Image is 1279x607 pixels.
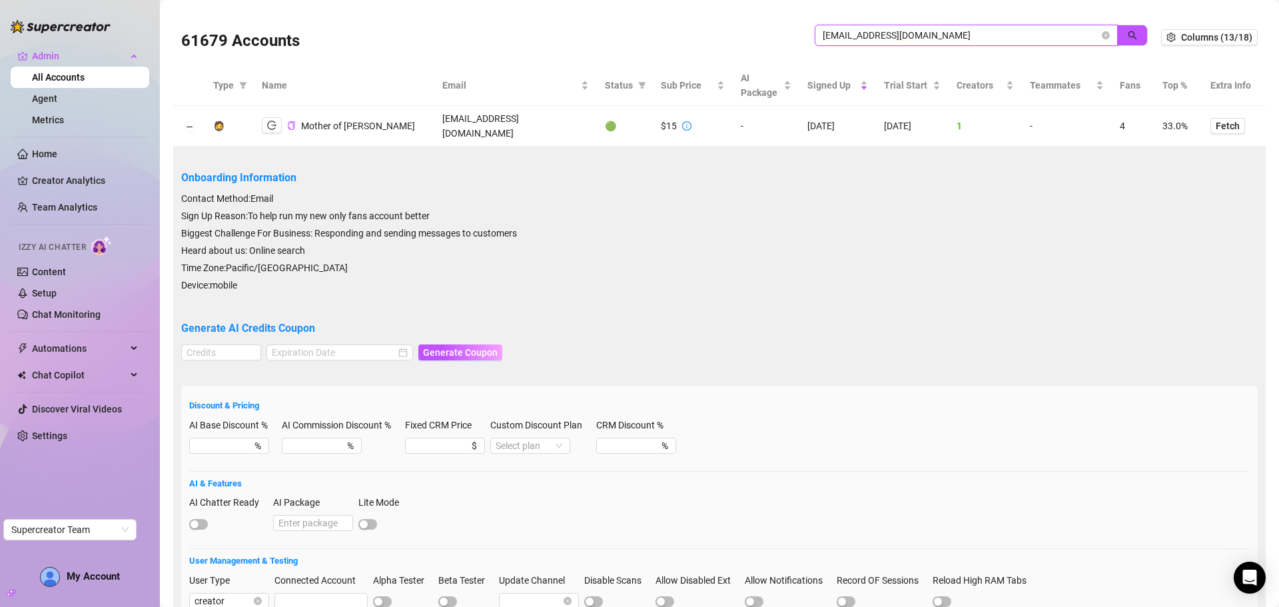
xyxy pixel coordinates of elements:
span: Fetch [1216,121,1240,131]
span: 4 [1120,121,1125,131]
span: My Account [67,570,120,582]
div: $15 [661,119,677,133]
a: Settings [32,430,67,441]
button: Copy Account UID [287,121,296,131]
th: Trial Start [876,65,949,106]
span: Creators [957,78,1003,93]
span: Generate Coupon [423,347,498,358]
span: setting [1166,33,1176,42]
span: Sub Price [661,78,714,93]
span: crown [17,51,28,61]
span: Biggest Challenge For Business: Responding and sending messages to customers [181,228,517,239]
span: filter [636,75,649,95]
a: Discover Viral Videos [32,404,122,414]
input: AI Package [273,515,353,531]
span: Sign Up Reason: To help run my new only fans account better [181,211,430,221]
span: Status [605,78,633,93]
label: AI Base Discount % [189,418,276,432]
div: Open Intercom Messenger [1234,562,1266,594]
button: Reload High RAM Tabs [933,596,951,607]
a: Team Analytics [32,202,97,213]
div: 🧔 [213,119,224,133]
label: Record OF Sessions [837,573,927,588]
span: Supercreator Team [11,520,129,540]
input: Expiration Date [272,345,396,360]
button: Record OF Sessions [837,596,855,607]
span: filter [236,75,250,95]
input: AI Base Discount % [195,438,252,453]
span: 🟢 [605,121,616,131]
th: Fans [1112,65,1154,106]
label: AI Chatter Ready [189,495,268,510]
span: Trial Start [884,78,930,93]
span: Signed Up [807,78,857,93]
span: logout [267,121,276,130]
input: Search by UID / Name / Email / Creator Username [823,28,1099,43]
label: Connected Account [274,573,364,588]
span: Type [213,78,234,93]
label: Disable Scans [584,573,650,588]
h5: Generate AI Credits Coupon [181,320,1258,336]
th: Email [434,65,598,106]
a: Agent [32,93,57,104]
img: AI Chatter [91,236,112,255]
h5: AI & Features [189,477,1250,490]
label: Fixed CRM Price [405,418,480,432]
label: Allow Disabled Ext [655,573,739,588]
button: Generate Coupon [418,344,502,360]
button: Beta Tester [438,596,457,607]
button: Fetch [1210,118,1245,134]
label: Alpha Tester [373,573,433,588]
label: CRM Discount % [596,418,672,432]
input: CRM Discount % [602,438,659,453]
span: Device: mobile [181,280,237,291]
span: 33.0% [1162,121,1188,131]
span: close-circle [564,597,572,605]
h5: Onboarding Information [181,170,1258,186]
span: build [7,588,16,598]
td: [DATE] [876,106,949,147]
label: AI Package [273,495,328,510]
th: Sub Price [653,65,733,106]
span: 1 [957,121,962,131]
input: Fixed CRM Price [410,438,469,453]
span: Contact Method: Email [181,193,273,204]
button: Collapse row [184,121,195,132]
button: Lite Mode [358,519,377,530]
span: AI Package [741,71,781,100]
th: Top % [1154,65,1202,106]
a: Setup [32,288,57,299]
input: AI Commission Discount % [287,438,344,453]
span: - [1030,121,1033,131]
button: Columns (13/18) [1161,29,1258,45]
a: Home [32,149,57,159]
h5: User Management & Testing [189,554,1250,568]
a: Content [32,267,66,277]
img: AD_cMMTxCeTpmN1d5MnKJ1j-_uXZCpTKapSSqNGg4PyXtR_tCW7gZXTNmFz2tpVv9LSyNV7ff1CaS4f4q0HLYKULQOwoM5GQR... [41,568,59,586]
span: thunderbolt [17,343,28,354]
span: Teammates [1030,78,1093,93]
h5: Discount & Pricing [189,399,1250,412]
th: Signed Up [799,65,875,106]
input: Credits [182,345,260,360]
label: User Type [189,573,238,588]
label: Update Channel [499,573,574,588]
a: Metrics [32,115,64,125]
span: close-circle [254,597,262,605]
a: Creator Analytics [32,170,139,191]
h3: 61679 Accounts [181,31,300,52]
label: Allow Notifications [745,573,831,588]
label: Lite Mode [358,495,408,510]
a: Chat Monitoring [32,309,101,320]
button: Allow Disabled Ext [655,596,674,607]
span: filter [638,81,646,89]
label: Custom Discount Plan [490,418,591,432]
label: Beta Tester [438,573,494,588]
img: logo-BBDzfeDw.svg [11,20,111,33]
button: Alpha Tester [373,596,392,607]
th: Name [254,65,434,106]
button: Disable Scans [584,596,603,607]
span: Columns (13/18) [1181,32,1252,43]
label: Reload High RAM Tabs [933,573,1035,588]
button: logout [262,117,282,133]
